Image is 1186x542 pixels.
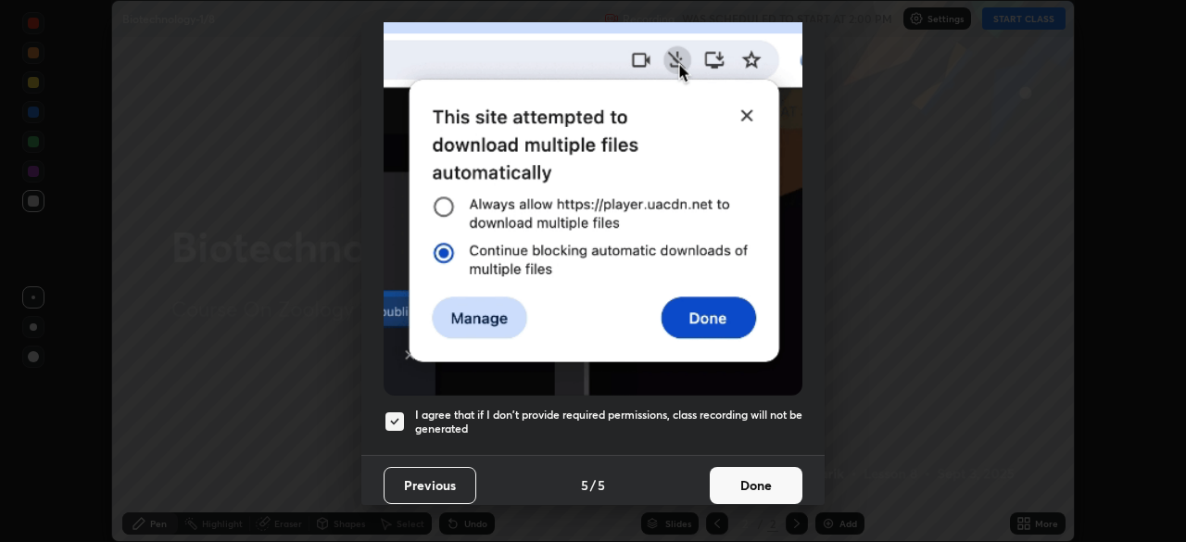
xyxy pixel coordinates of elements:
h4: / [590,475,596,495]
button: Previous [384,467,476,504]
h4: 5 [581,475,588,495]
h4: 5 [598,475,605,495]
h5: I agree that if I don't provide required permissions, class recording will not be generated [415,408,802,436]
button: Done [710,467,802,504]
